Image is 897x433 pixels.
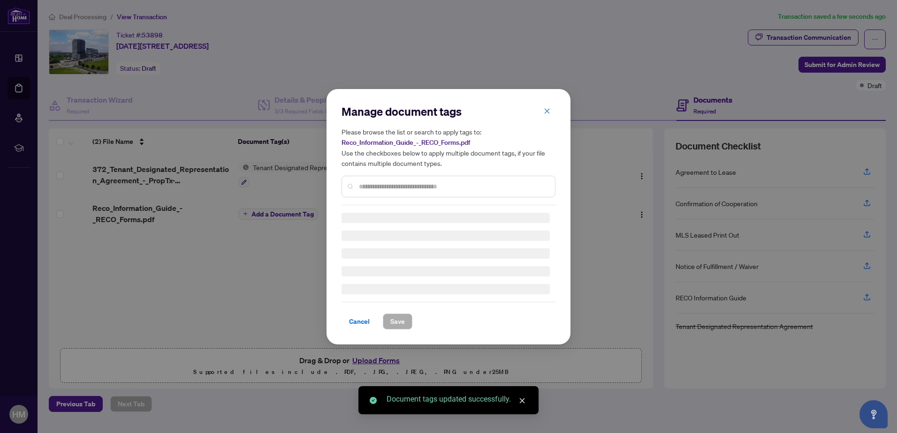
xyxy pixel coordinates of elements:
[342,314,377,329] button: Cancel
[859,400,888,428] button: Open asap
[544,107,550,114] span: close
[342,127,555,168] h5: Please browse the list or search to apply tags to: Use the checkboxes below to apply multiple doc...
[370,397,377,404] span: check-circle
[519,397,525,404] span: close
[349,314,370,329] span: Cancel
[387,394,527,405] div: Document tags updated successfully.
[383,314,412,329] button: Save
[342,104,555,119] h2: Manage document tags
[342,138,470,147] span: Reco_Information_Guide_-_RECO_Forms.pdf
[517,396,527,406] a: Close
